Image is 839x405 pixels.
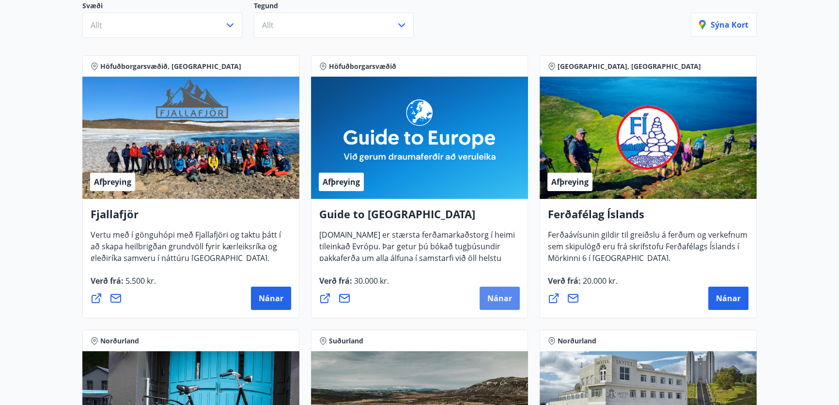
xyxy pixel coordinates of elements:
span: Höfuðborgarsvæðið [329,62,396,71]
span: Höfuðborgarsvæðið, [GEOGRAPHIC_DATA] [100,62,241,71]
span: [GEOGRAPHIC_DATA], [GEOGRAPHIC_DATA] [558,62,701,71]
span: Afþreying [323,177,360,187]
span: Vertu með í gönguhópi með Fjallafjöri og taktu þátt í að skapa heilbrigðan grundvöll fyrir kærlei... [91,229,281,271]
h4: Ferðafélag Íslands [548,207,748,229]
button: Allt [254,13,414,38]
span: Nánar [259,293,283,304]
span: Afþreying [551,177,589,187]
span: Suðurland [329,336,363,346]
span: Ferðaávísunin gildir til greiðslu á ferðum og verkefnum sem skipulögð eru frá skrifstofu Ferðafél... [548,229,747,271]
p: Tegund [254,1,425,13]
span: Afþreying [94,177,131,187]
span: Allt [262,20,274,31]
p: Svæði [82,1,254,13]
span: Nánar [487,293,512,304]
span: 20.000 kr. [581,275,618,286]
span: Verð frá : [319,275,389,294]
span: Norðurland [558,336,596,346]
button: Nánar [480,287,520,310]
span: [DOMAIN_NAME] er stærsta ferðamarkaðstorg í heimi tileinkað Evrópu. Þar getur þú bókað tugþúsundi... [319,229,515,294]
span: 30.000 kr. [352,275,389,286]
span: Norðurland [100,336,139,346]
button: Nánar [251,287,291,310]
h4: Guide to [GEOGRAPHIC_DATA] [319,207,520,229]
button: Nánar [708,287,748,310]
span: Allt [91,20,102,31]
button: Sýna kort [691,13,757,37]
span: Verð frá : [91,275,156,294]
p: Sýna kort [699,19,748,30]
span: Nánar [716,293,741,304]
span: Verð frá : [548,275,618,294]
span: 5.500 kr. [124,275,156,286]
h4: Fjallafjör [91,207,291,229]
button: Allt [82,13,242,38]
